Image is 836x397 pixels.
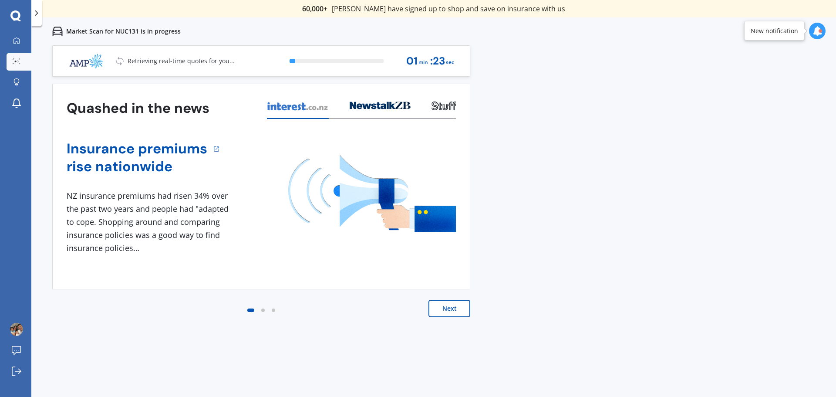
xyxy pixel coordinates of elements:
a: Insurance premiums [67,140,207,158]
span: min [418,57,428,68]
img: car.f15378c7a67c060ca3f3.svg [52,26,63,37]
span: : 23 [430,55,445,67]
span: sec [446,57,454,68]
img: media image [288,155,456,232]
img: picture [10,323,23,336]
div: NZ insurance premiums had risen 34% over the past two years and people had "adapted to cope. Shop... [67,190,232,254]
p: Market Scan for NUC131 is in progress [66,27,181,36]
a: rise nationwide [67,158,207,176]
p: Retrieving real-time quotes for you... [128,57,235,65]
span: 01 [406,55,418,67]
button: Next [428,300,470,317]
h3: Quashed in the news [67,99,209,117]
div: New notification [751,27,798,35]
